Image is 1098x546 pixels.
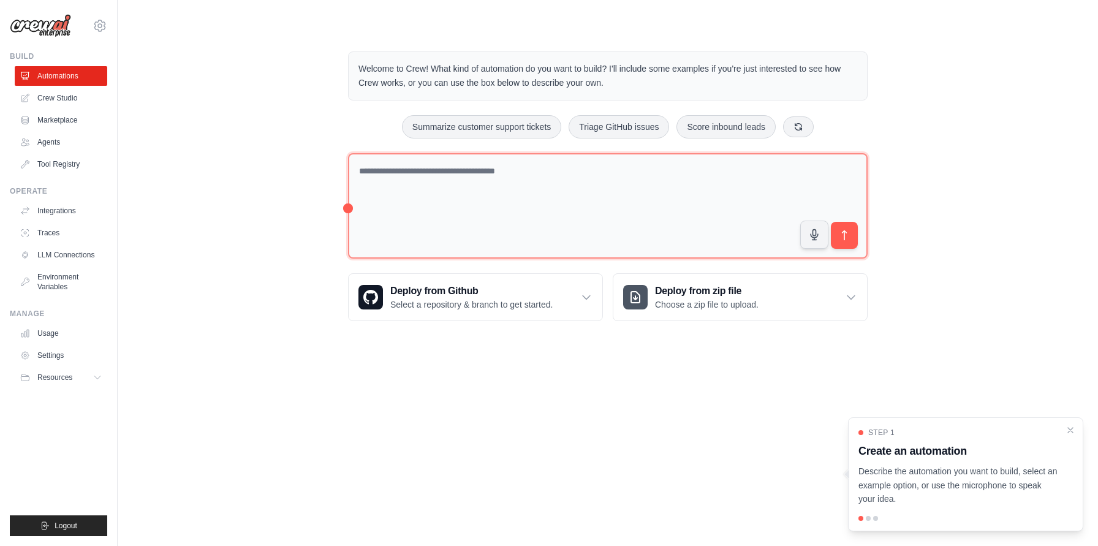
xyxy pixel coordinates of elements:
[402,115,561,138] button: Summarize customer support tickets
[15,154,107,174] a: Tool Registry
[15,368,107,387] button: Resources
[15,201,107,221] a: Integrations
[15,110,107,130] a: Marketplace
[390,284,553,298] h3: Deploy from Github
[1066,425,1075,435] button: Close walkthrough
[15,132,107,152] a: Agents
[55,521,77,531] span: Logout
[358,62,857,90] p: Welcome to Crew! What kind of automation do you want to build? I'll include some examples if you'...
[15,267,107,297] a: Environment Variables
[858,442,1058,460] h3: Create an automation
[15,66,107,86] a: Automations
[15,324,107,343] a: Usage
[1037,487,1098,546] iframe: Chat Widget
[15,245,107,265] a: LLM Connections
[37,373,72,382] span: Resources
[15,346,107,365] a: Settings
[655,298,759,311] p: Choose a zip file to upload.
[10,51,107,61] div: Build
[868,428,895,438] span: Step 1
[569,115,669,138] button: Triage GitHub issues
[10,186,107,196] div: Operate
[10,309,107,319] div: Manage
[15,88,107,108] a: Crew Studio
[10,515,107,536] button: Logout
[858,464,1058,506] p: Describe the automation you want to build, select an example option, or use the microphone to spe...
[676,115,776,138] button: Score inbound leads
[655,284,759,298] h3: Deploy from zip file
[10,14,71,37] img: Logo
[390,298,553,311] p: Select a repository & branch to get started.
[15,223,107,243] a: Traces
